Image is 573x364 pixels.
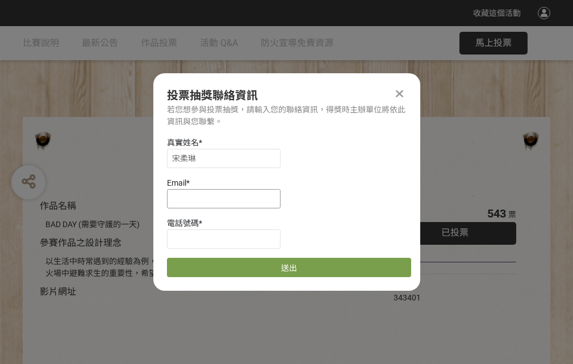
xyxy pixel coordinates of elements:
[487,207,506,220] span: 543
[261,37,333,48] span: 防火宣導免費資源
[200,26,238,60] a: 活動 Q&A
[167,258,411,277] button: 送出
[167,219,199,228] span: 電話號碼
[441,227,469,238] span: 已投票
[40,286,76,297] span: 影片網址
[23,37,59,48] span: 比賽說明
[473,9,521,18] span: 收藏這個活動
[167,87,407,104] div: 投票抽獎聯絡資訊
[40,200,76,211] span: 作品名稱
[167,138,199,147] span: 真實姓名
[459,32,528,55] button: 馬上投票
[424,280,480,291] iframe: Facebook Share
[200,37,238,48] span: 活動 Q&A
[261,26,333,60] a: 防火宣導免費資源
[45,256,359,279] div: 以生活中時常遇到的經驗為例，透過對比的方式宣傳住宅用火災警報器、家庭逃生計畫及火場中避難求生的重要性，希望透過趣味的短影音讓更多人認識到更多的防火觀念。
[82,37,118,48] span: 最新公告
[167,104,407,128] div: 若您想參與投票抽獎，請輸入您的聯絡資訊，得獎時主辦單位將依此資訊與您聯繫。
[40,237,122,248] span: 參賽作品之設計理念
[45,219,359,231] div: BAD DAY (需要守護的一天)
[475,37,512,48] span: 馬上投票
[141,37,177,48] span: 作品投票
[23,26,59,60] a: 比賽說明
[508,210,516,219] span: 票
[141,26,177,60] a: 作品投票
[82,26,118,60] a: 最新公告
[167,178,186,187] span: Email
